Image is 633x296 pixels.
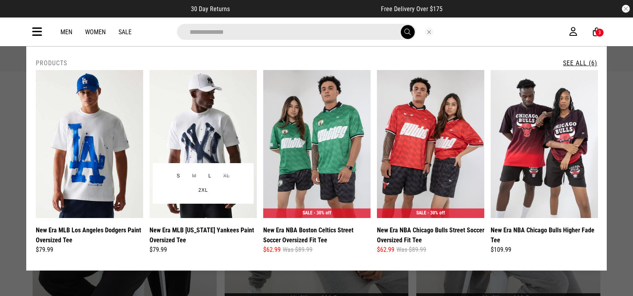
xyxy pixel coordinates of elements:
span: Was $89.99 [283,245,313,255]
a: Men [60,28,72,36]
div: $79.99 [150,245,257,255]
a: New Era NBA Boston Celtics Street Soccer Oversized Fit Tee [263,225,371,245]
img: New Era Mlb New York Yankees Paint Oversized Tee in White [150,70,257,218]
span: Free Delivery Over $175 [381,5,443,13]
a: New Era NBA Chicago Bulls Street Soccer Oversized Fit Tee [377,225,484,245]
iframe: Customer reviews powered by Trustpilot [246,5,365,13]
span: - 30% off [427,210,445,216]
a: New Era MLB [US_STATE] Yankees Paint Oversized Tee [150,225,257,245]
a: Women [85,28,106,36]
button: S [171,169,186,183]
span: SALE [416,210,426,216]
img: New Era Nba Boston Celtics Street Soccer Oversized Fit Tee in Green [263,70,371,218]
span: $62.99 [263,245,281,255]
span: 30 Day Returns [191,5,230,13]
button: 2XL [192,183,214,198]
h2: Products [36,59,67,67]
span: $62.99 [377,245,394,255]
span: - 30% off [314,210,331,216]
div: $109.99 [491,245,598,255]
a: See All (6) [563,59,597,67]
div: 3 [598,30,601,35]
button: M [186,169,202,183]
a: New Era NBA Chicago Bulls Higher Fade Tee [491,225,598,245]
span: Was $89.99 [396,245,426,255]
a: New Era MLB Los Angeles Dodgers Paint Oversized Tee [36,225,143,245]
button: Open LiveChat chat widget [6,3,30,27]
button: Close search [425,27,433,36]
div: $79.99 [36,245,143,255]
img: New Era Nba Chicago Bulls Street Soccer Oversized Fit Tee in Red [377,70,484,218]
button: XL [217,169,235,183]
img: New Era Mlb Los Angeles Dodgers Paint Oversized Tee in White [36,70,143,218]
button: L [202,169,217,183]
a: Sale [118,28,132,36]
a: 3 [593,28,600,36]
span: SALE [303,210,313,216]
img: New Era Nba Chicago Bulls Higher Fade Tee in Red [491,70,598,218]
